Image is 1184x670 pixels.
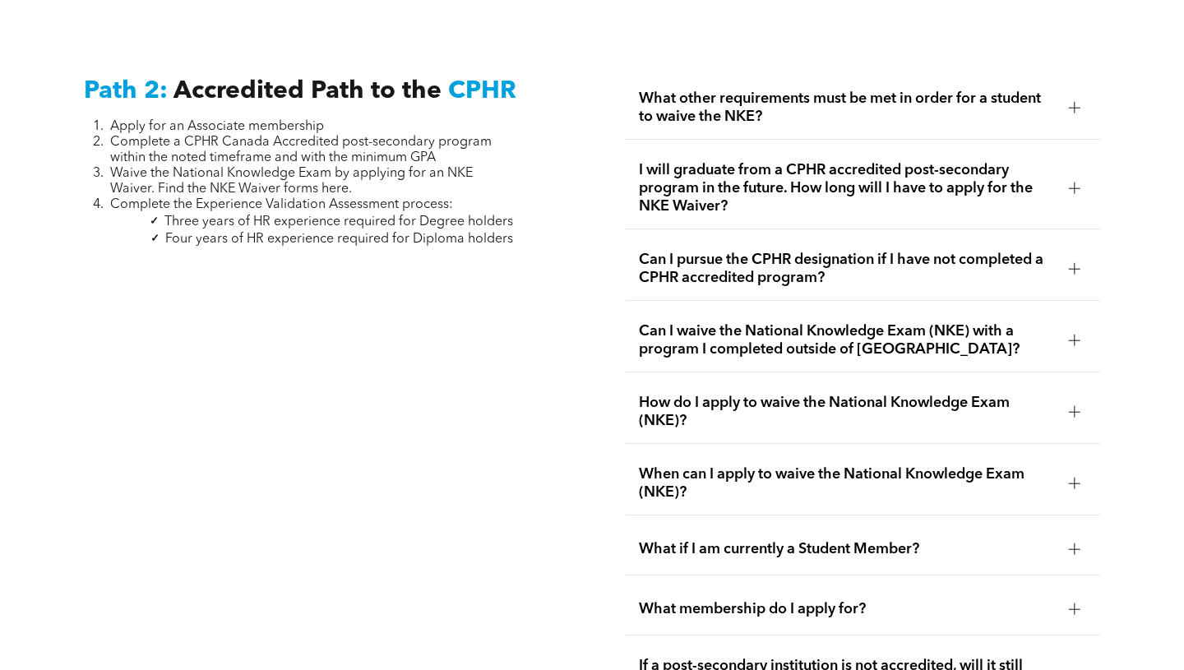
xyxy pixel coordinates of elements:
[110,136,492,164] span: Complete a CPHR Canada Accredited post-secondary program within the noted timeframe and with the ...
[639,322,1055,358] span: Can I waive the National Knowledge Exam (NKE) with a program I completed outside of [GEOGRAPHIC_D...
[164,215,513,229] span: Three years of HR experience required for Degree holders
[110,167,473,196] span: Waive the National Knowledge Exam by applying for an NKE Waiver. Find the NKE Waiver forms here.
[639,251,1055,287] span: Can I pursue the CPHR designation if I have not completed a CPHR accredited program?
[639,90,1055,126] span: What other requirements must be met in order for a student to waive the NKE?
[84,79,168,104] span: Path 2:
[639,540,1055,558] span: What if I am currently a Student Member?
[173,79,442,104] span: Accredited Path to the
[448,79,516,104] span: CPHR
[165,233,513,246] span: Four years of HR experience required for Diploma holders
[639,465,1055,501] span: When can I apply to waive the National Knowledge Exam (NKE)?
[639,394,1055,430] span: How do I apply to waive the National Knowledge Exam (NKE)?
[110,198,453,211] span: Complete the Experience Validation Assessment process:
[639,161,1055,215] span: I will graduate from a CPHR accredited post-secondary program in the future. How long will I have...
[639,600,1055,618] span: What membership do I apply for?
[110,120,324,133] span: Apply for an Associate membership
